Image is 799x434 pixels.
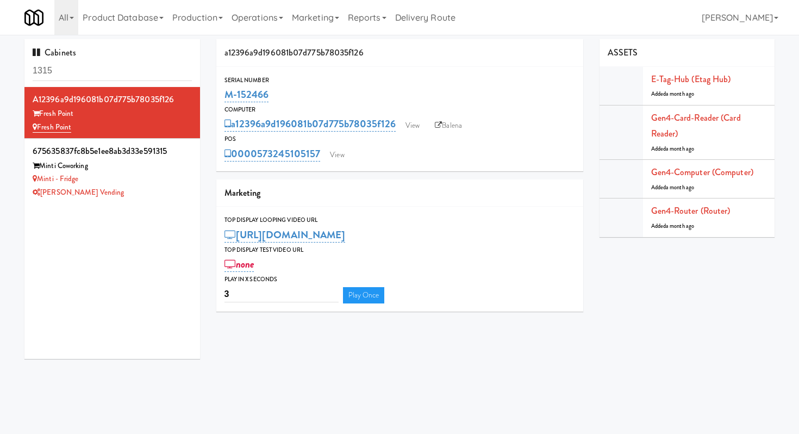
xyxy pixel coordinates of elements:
[651,145,695,153] span: Added
[224,146,321,162] a: 0000573245105157
[224,215,575,226] div: Top Display Looping Video Url
[666,183,694,191] span: a month ago
[429,117,467,134] a: Balena
[224,227,346,243] a: [URL][DOMAIN_NAME]
[651,166,753,178] a: Gen4-computer (Computer)
[33,61,192,81] input: Search cabinets
[400,117,425,134] a: View
[24,87,200,139] li: a12396a9d196081b07d775b78035f126Fresh Point Fresh Point
[651,111,741,140] a: Gen4-card-reader (Card Reader)
[33,187,124,197] a: [PERSON_NAME] Vending
[33,91,192,108] div: a12396a9d196081b07d775b78035f126
[24,8,43,27] img: Micromart
[324,147,349,163] a: View
[216,39,583,67] div: a12396a9d196081b07d775b78035f126
[224,104,575,115] div: Computer
[651,222,695,230] span: Added
[224,274,575,285] div: Play in X seconds
[651,90,695,98] span: Added
[224,75,575,86] div: Serial Number
[33,173,79,184] a: Minti - Fridge
[33,46,76,59] span: Cabinets
[224,134,575,145] div: POS
[343,287,385,303] a: Play Once
[651,183,695,191] span: Added
[224,87,269,102] a: M-152466
[651,204,731,217] a: Gen4-router (Router)
[666,145,694,153] span: a month ago
[224,257,254,272] a: none
[33,122,71,133] a: Fresh Point
[33,107,192,121] div: Fresh Point
[33,143,192,159] div: 675635837fc8b5e1ee8ab3d33e591315
[666,90,694,98] span: a month ago
[666,222,694,230] span: a month ago
[224,187,261,199] span: Marketing
[24,139,200,203] li: 675635837fc8b5e1ee8ab3d33e591315Minti Coworking Minti - Fridge[PERSON_NAME] Vending
[651,73,731,85] a: E-tag-hub (Etag Hub)
[33,159,192,173] div: Minti Coworking
[224,116,396,132] a: a12396a9d196081b07d775b78035f126
[224,245,575,256] div: Top Display Test Video Url
[608,46,638,59] span: ASSETS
